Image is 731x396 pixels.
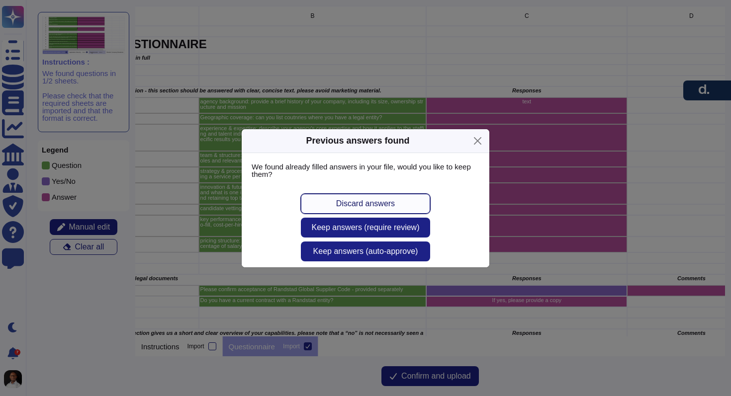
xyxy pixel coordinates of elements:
[312,224,420,232] span: Keep answers (require review)
[313,247,418,255] span: Keep answers (auto-approve)
[336,200,395,208] span: Discard answers
[242,153,489,188] div: We found already filled answers in your file, would you like to keep them?
[470,133,485,149] button: Close
[306,134,409,148] div: Previous answers found
[301,241,430,261] button: Keep answers (auto-approve)
[301,194,430,214] button: Discard answers
[301,218,430,238] button: Keep answers (require review)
